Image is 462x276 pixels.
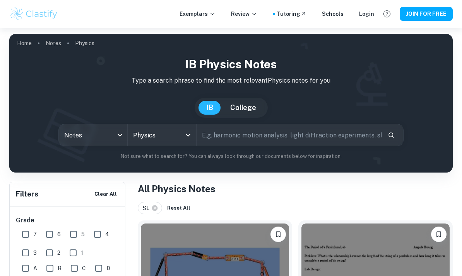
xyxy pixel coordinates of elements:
p: Not sure what to search for? You can always look through our documents below for inspiration. [15,152,447,160]
span: 2 [57,249,60,257]
button: Reset All [165,202,192,214]
p: Type a search phrase to find the most relevant Physics notes for you [15,76,447,85]
span: 5 [81,230,85,239]
p: Review [231,10,257,18]
h1: All Physics Notes [138,182,453,196]
span: B [58,264,62,273]
div: SL [138,202,162,214]
a: Schools [322,10,344,18]
a: Home [17,38,32,49]
button: Help and Feedback [380,7,394,20]
span: SL [143,204,153,212]
h1: IB Physics Notes [15,56,447,73]
span: 7 [33,230,37,239]
span: C [82,264,86,273]
span: 1 [81,249,83,257]
button: Clear All [92,188,119,200]
span: 6 [57,230,61,239]
button: IB [198,101,221,115]
button: Please log in to bookmark exemplars [431,227,447,242]
button: Search [385,129,398,142]
a: Tutoring [277,10,306,18]
h6: Filters [16,189,38,200]
h6: Grade [16,216,120,225]
button: JOIN FOR FREE [400,7,453,21]
p: Physics [75,39,94,47]
span: 4 [105,230,109,239]
div: Notes [59,124,127,146]
input: E.g. harmonic motion analysis, light diffraction experiments, sliding objects down a ramp... [197,124,382,146]
button: College [222,101,264,115]
span: A [33,264,37,273]
a: Login [359,10,374,18]
p: Exemplars [180,10,216,18]
span: 3 [33,249,37,257]
button: Open [183,130,193,141]
img: Clastify logo [9,6,58,22]
span: D [106,264,110,273]
a: Notes [46,38,61,49]
button: Please log in to bookmark exemplars [270,227,286,242]
img: profile cover [9,34,453,173]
